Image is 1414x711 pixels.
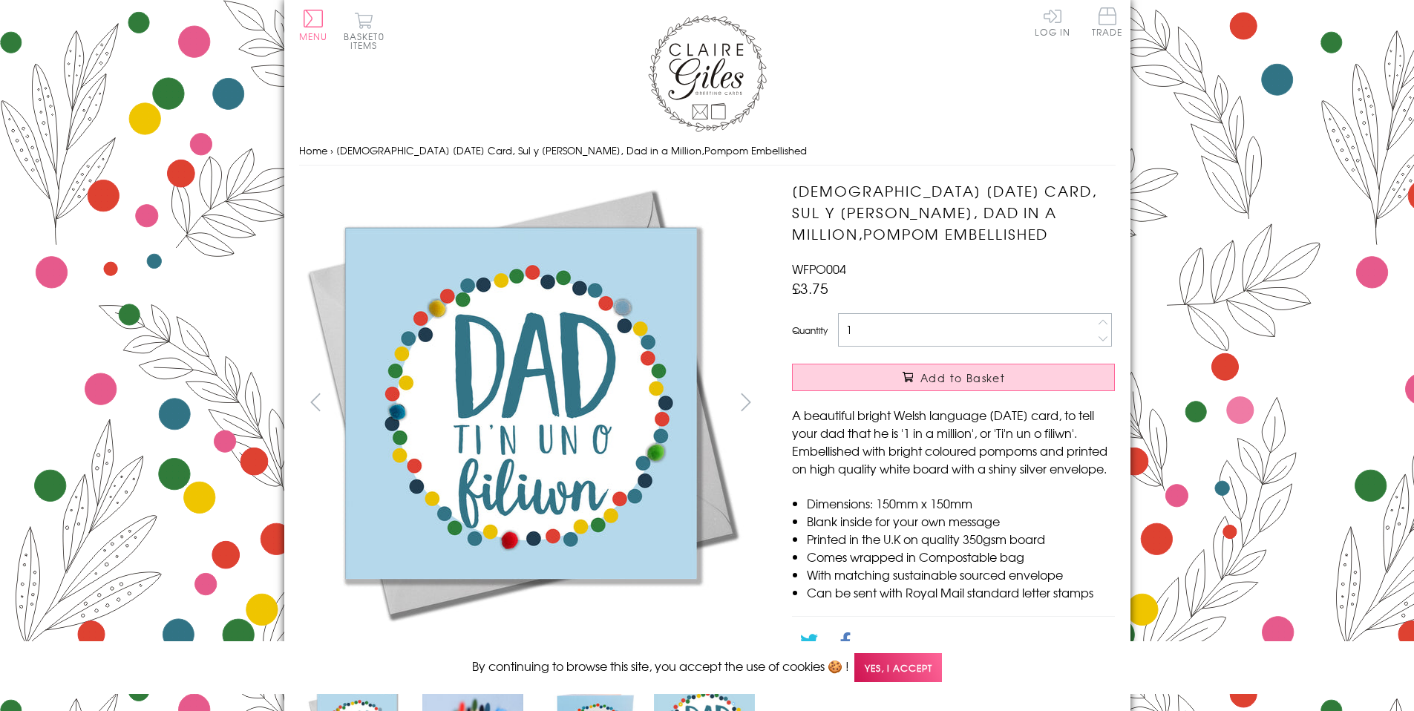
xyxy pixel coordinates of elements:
[299,10,328,41] button: Menu
[807,566,1115,583] li: With matching sustainable sourced envelope
[336,143,807,157] span: [DEMOGRAPHIC_DATA] [DATE] Card, Sul y [PERSON_NAME], Dad in a Million,Pompom Embellished
[1035,7,1070,36] a: Log In
[807,494,1115,512] li: Dimensions: 150mm x 150mm
[298,180,744,626] img: Welsh Father's Day Card, Sul y Tadau Hapus, Dad in a Million,Pompom Embellished
[350,30,384,52] span: 0 items
[807,583,1115,601] li: Can be sent with Royal Mail standard letter stamps
[792,324,828,337] label: Quantity
[762,180,1208,626] img: Welsh Father's Day Card, Sul y Tadau Hapus, Dad in a Million,Pompom Embellished
[344,12,384,50] button: Basket0 items
[729,385,762,419] button: next
[792,406,1115,477] p: A beautiful bright Welsh language [DATE] card, to tell your dad that he is '1 in a million', or '...
[792,260,846,278] span: WFPO004
[792,278,828,298] span: £3.75
[807,530,1115,548] li: Printed in the U.K on quality 350gsm board
[299,30,328,43] span: Menu
[1092,7,1123,36] span: Trade
[648,15,767,132] img: Claire Giles Greetings Cards
[299,136,1116,166] nav: breadcrumbs
[792,364,1115,391] button: Add to Basket
[792,180,1115,244] h1: [DEMOGRAPHIC_DATA] [DATE] Card, Sul y [PERSON_NAME], Dad in a Million,Pompom Embellished
[330,143,333,157] span: ›
[807,548,1115,566] li: Comes wrapped in Compostable bag
[854,653,942,682] span: Yes, I accept
[299,385,333,419] button: prev
[299,143,327,157] a: Home
[920,370,1005,385] span: Add to Basket
[1092,7,1123,39] a: Trade
[807,512,1115,530] li: Blank inside for your own message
